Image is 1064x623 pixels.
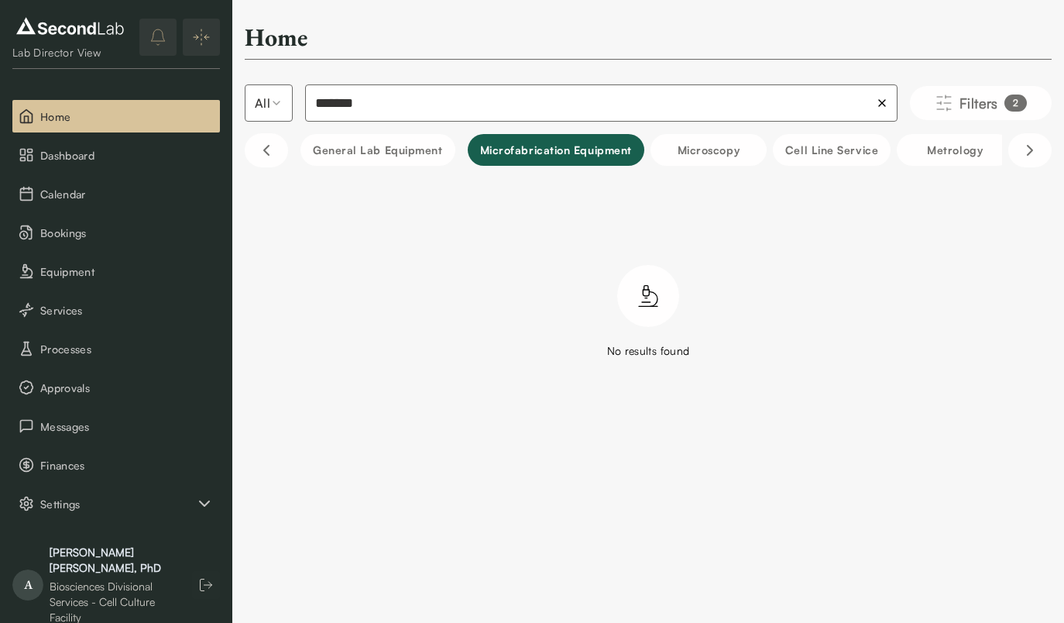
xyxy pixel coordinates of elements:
[300,134,455,166] button: General Lab equipment
[1004,95,1027,112] div: 2
[12,45,128,60] div: Lab Director View
[12,371,220,404] button: Approvals
[40,108,214,125] span: Home
[40,147,214,163] span: Dashboard
[468,134,644,166] button: Microfabrication Equipment
[12,100,220,133] button: Home
[40,302,214,318] span: Services
[650,134,767,166] button: Microscopy
[12,177,220,210] button: Calendar
[245,84,293,122] button: Select listing type
[897,134,1013,166] button: Metrology
[12,410,220,442] button: Messages
[40,418,214,435] span: Messages
[245,22,307,53] h2: Home
[40,225,214,241] span: Bookings
[910,86,1052,120] button: Filters
[607,342,690,359] div: No results found
[12,255,220,287] button: Equipment
[959,92,998,114] span: Filters
[1008,133,1052,167] button: Scroll right
[40,380,214,396] span: Approvals
[12,216,220,249] button: Bookings
[139,19,177,56] button: notifications
[773,134,891,166] button: Cell line service
[183,19,220,56] button: Expand/Collapse sidebar
[12,332,220,365] button: Processes
[12,14,128,39] img: logo
[40,263,214,280] span: Equipment
[40,341,214,357] span: Processes
[245,133,288,167] button: Scroll left
[12,139,220,171] button: Dashboard
[12,294,220,326] button: Services
[40,186,214,202] span: Calendar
